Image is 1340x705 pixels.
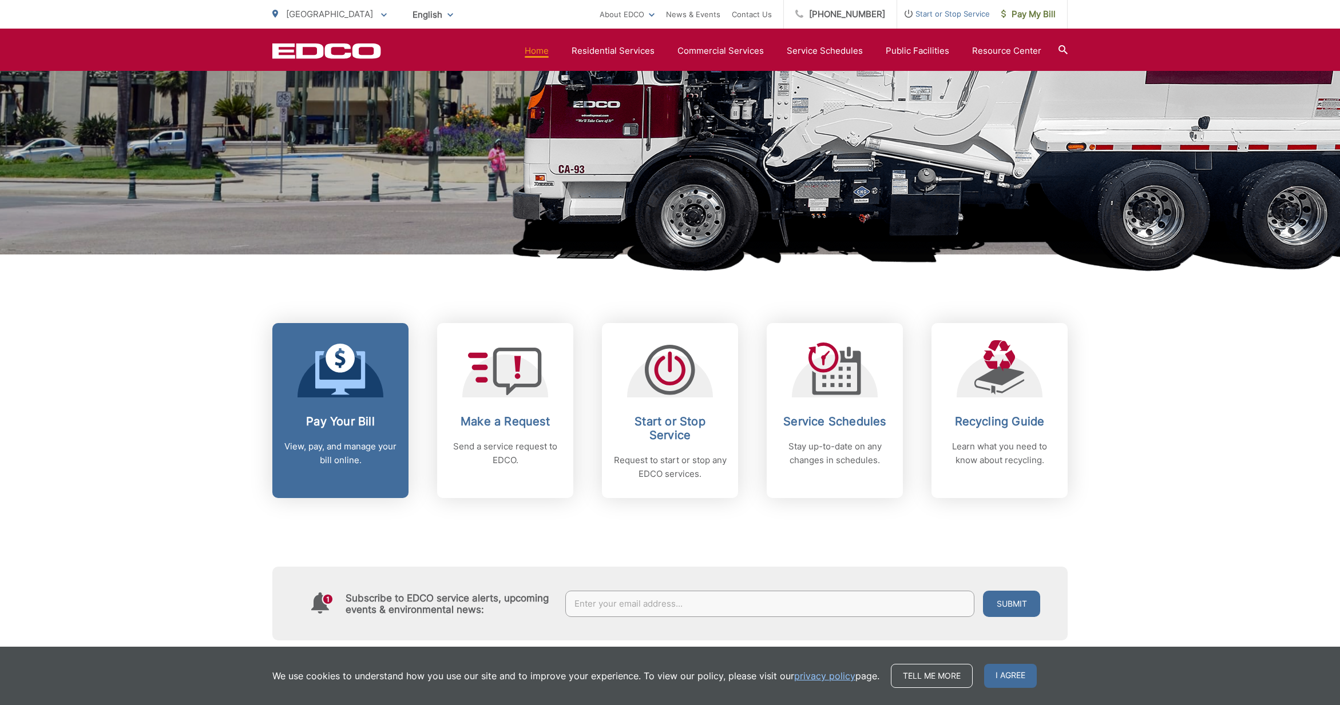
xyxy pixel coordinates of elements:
[525,44,549,58] a: Home
[1001,7,1056,21] span: Pay My Bill
[778,440,891,467] p: Stay up-to-date on any changes in schedules.
[732,7,772,21] a: Contact Us
[886,44,949,58] a: Public Facilities
[891,664,973,688] a: Tell me more
[572,44,655,58] a: Residential Services
[404,5,462,25] span: English
[346,592,554,615] h4: Subscribe to EDCO service alerts, upcoming events & environmental news:
[677,44,764,58] a: Commercial Services
[767,323,903,498] a: Service Schedules Stay up-to-date on any changes in schedules.
[972,44,1041,58] a: Resource Center
[449,415,562,428] h2: Make a Request
[613,415,727,442] h2: Start or Stop Service
[449,440,562,467] p: Send a service request to EDCO.
[272,669,879,683] p: We use cookies to understand how you use our site and to improve your experience. To view our pol...
[437,323,573,498] a: Make a Request Send a service request to EDCO.
[666,7,720,21] a: News & Events
[794,669,855,683] a: privacy policy
[787,44,863,58] a: Service Schedules
[286,9,373,19] span: [GEOGRAPHIC_DATA]
[272,323,409,498] a: Pay Your Bill View, pay, and manage your bill online.
[984,664,1037,688] span: I agree
[284,440,397,467] p: View, pay, and manage your bill online.
[565,591,975,617] input: Enter your email address...
[983,591,1040,617] button: Submit
[931,323,1068,498] a: Recycling Guide Learn what you need to know about recycling.
[613,453,727,481] p: Request to start or stop any EDCO services.
[943,440,1056,467] p: Learn what you need to know about recycling.
[600,7,655,21] a: About EDCO
[778,415,891,428] h2: Service Schedules
[272,43,381,59] a: EDCD logo. Return to the homepage.
[284,415,397,428] h2: Pay Your Bill
[943,415,1056,428] h2: Recycling Guide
